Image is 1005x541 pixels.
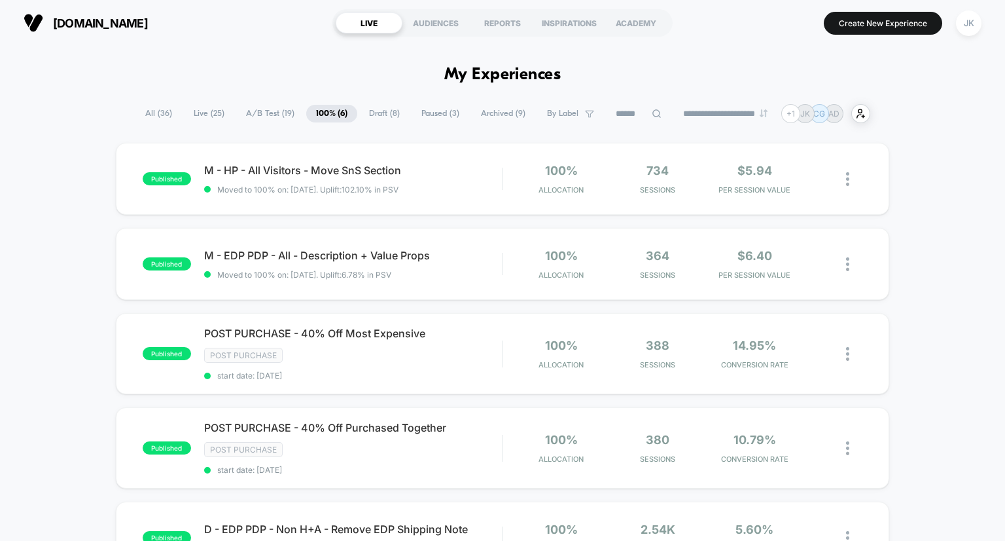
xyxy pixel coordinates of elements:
span: $6.40 [737,249,772,263]
div: JK [956,10,981,36]
div: LIVE [336,12,402,33]
span: Allocation [538,455,584,464]
span: published [143,172,191,185]
span: D - EDP PDP - Non H+A - Remove EDP Shipping Note [204,523,502,536]
span: POST PURCHASE - 40% Off Purchased Together [204,421,502,434]
div: ACADEMY [603,12,669,33]
p: JK [800,109,810,119]
span: Moved to 100% on: [DATE] . Uplift: 102.10% in PSV [217,185,398,195]
span: Archived ( 9 ) [471,105,535,122]
span: [DOMAIN_NAME] [53,16,148,30]
h1: My Experiences [444,65,561,84]
div: AUDIENCES [402,12,469,33]
span: 14.95% [733,339,776,352]
span: M - EDP PDP - All - Description + Value Props [204,249,502,262]
div: + 1 [781,104,800,123]
span: Sessions [612,185,703,195]
img: Visually logo [24,13,43,33]
span: start date: [DATE] [204,465,502,475]
span: Post Purchase [204,442,283,457]
span: published [143,441,191,455]
span: 100% [545,249,578,263]
span: CONVERSION RATE [709,360,800,369]
span: 100% [545,164,578,177]
span: 734 [646,164,669,177]
img: close [846,172,849,186]
span: 100% [545,433,578,447]
span: All ( 36 ) [135,105,182,122]
span: published [143,347,191,360]
div: INSPIRATIONS [536,12,603,33]
span: published [143,257,191,270]
span: Allocation [538,360,584,369]
img: close [846,257,849,271]
p: AD [828,109,839,119]
span: Paused ( 3 ) [412,105,469,122]
button: Create New Experience [824,12,942,35]
span: POST PURCHASE - 40% Off Most Expensive [204,327,502,340]
span: Moved to 100% on: [DATE] . Uplift: 6.78% in PSV [217,270,391,280]
span: 388 [646,339,669,352]
img: close [846,441,849,455]
span: CONVERSION RATE [709,455,800,464]
button: [DOMAIN_NAME] [20,12,152,33]
span: Live ( 25 ) [184,105,234,122]
span: Allocation [538,185,584,195]
span: A/B Test ( 19 ) [236,105,304,122]
span: Sessions [612,360,703,369]
span: 364 [646,249,669,263]
img: close [846,347,849,361]
span: Sessions [612,455,703,464]
span: By Label [547,109,578,119]
span: PER SESSION VALUE [709,185,800,195]
span: 5.60% [735,523,773,536]
span: Sessions [612,270,703,280]
div: REPORTS [469,12,536,33]
span: Allocation [538,270,584,280]
span: 380 [646,433,669,447]
span: M - HP - All Visitors - Move SnS Section [204,164,502,177]
img: end [760,109,767,117]
span: 10.79% [733,433,776,447]
span: PER SESSION VALUE [709,270,800,280]
span: start date: [DATE] [204,371,502,381]
span: $5.94 [737,164,772,177]
span: 100% [545,523,578,536]
span: 2.54k [641,523,675,536]
span: 100% ( 6 ) [306,105,357,122]
span: Post Purchase [204,348,283,363]
span: 100% [545,339,578,352]
p: CG [813,109,825,119]
button: JK [952,10,985,37]
span: Draft ( 8 ) [359,105,410,122]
